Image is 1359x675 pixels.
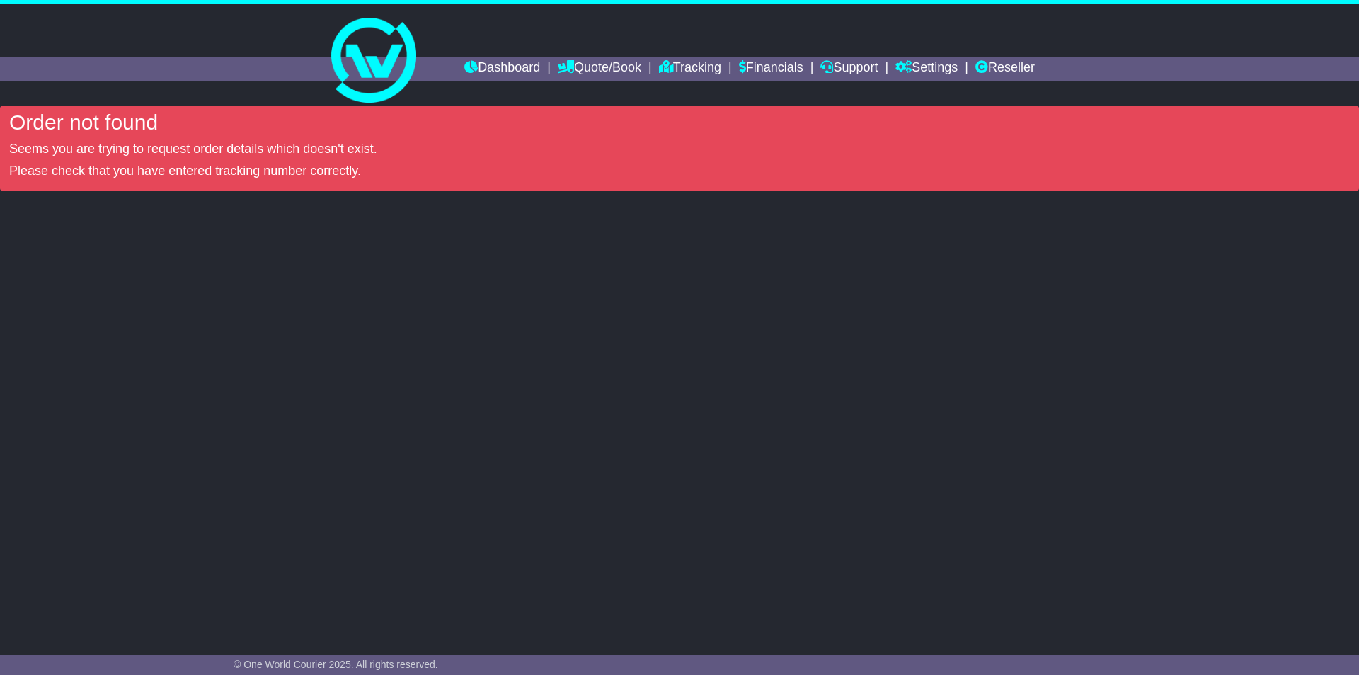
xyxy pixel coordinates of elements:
a: Support [820,57,878,81]
a: Settings [895,57,958,81]
p: Seems you are trying to request order details which doesn't exist. [9,142,1350,157]
span: © One World Courier 2025. All rights reserved. [234,659,438,670]
a: Dashboard [464,57,540,81]
a: Tracking [659,57,721,81]
h4: Order not found [9,110,1350,134]
p: Please check that you have entered tracking number correctly. [9,164,1350,179]
a: Financials [739,57,803,81]
a: Quote/Book [558,57,641,81]
a: Reseller [975,57,1035,81]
